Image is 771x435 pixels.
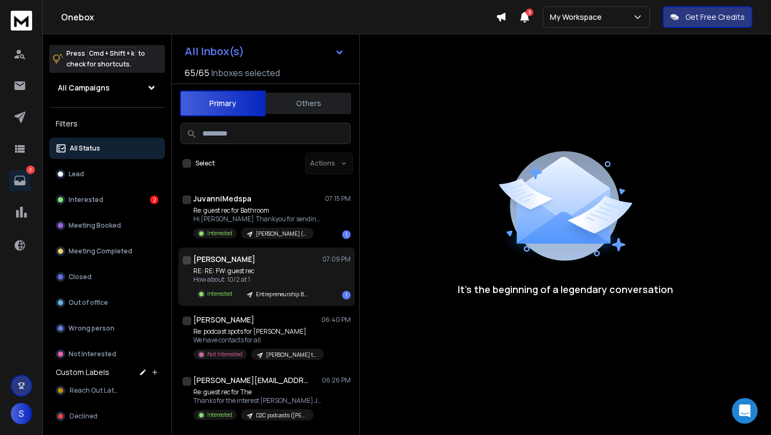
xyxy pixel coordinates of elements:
p: Re: podcast spots for [PERSON_NAME] [193,327,322,336]
p: 06:26 PM [322,376,351,385]
p: Interested [69,196,103,204]
div: 2 [150,196,158,204]
p: RE: RE: FW: guest rec [193,267,314,275]
div: 1 [342,291,351,299]
button: Meeting Booked [49,215,165,236]
p: It’s the beginning of a legendary conversation [458,282,673,297]
p: Entrepreneurship Batch #16 [256,290,307,298]
h1: All Inbox(s) [185,46,244,57]
button: Lead [49,163,165,185]
button: S [11,403,32,424]
p: Thanks for the interest [PERSON_NAME] Just [193,396,322,405]
div: Open Intercom Messenger [732,398,758,424]
h1: JuvanniMedspa [193,193,251,204]
button: Others [266,92,351,115]
button: Reach Out Later [49,380,165,401]
p: Meeting Booked [69,221,121,230]
button: Get Free Credits [663,6,752,28]
p: Press to check for shortcuts. [66,48,145,70]
p: D2C podcasts ([PERSON_NAME]) [256,411,307,419]
a: 2 [9,170,31,191]
span: Cmd + Shift + k [87,47,136,59]
p: Interested [207,229,232,237]
p: Closed [69,273,92,281]
p: Get Free Credits [685,12,745,22]
button: All Inbox(s) [176,41,353,62]
p: Not Interested [69,350,116,358]
button: All Status [49,138,165,159]
p: Not Interested [207,350,243,358]
p: [PERSON_NAME] (menopause)- Batch #1 [256,230,307,238]
button: Interested2 [49,189,165,211]
p: 2 [26,166,35,174]
button: Wrong person [49,318,165,339]
span: Reach Out Later [70,386,120,395]
p: Out of office [69,298,108,307]
p: 07:15 PM [325,194,351,203]
p: [PERSON_NAME] tone- Batch #3 [266,351,318,359]
h1: All Campaigns [58,82,110,93]
p: Re: guest rec for Bathroom [193,206,322,215]
h1: [PERSON_NAME] [193,254,255,265]
span: 3 [526,9,533,16]
span: 65 / 65 [185,66,209,79]
p: Hi [PERSON_NAME] Thankyou for sending me [193,215,322,223]
div: 1 [342,230,351,239]
img: logo [11,11,32,31]
span: Declined [70,412,97,421]
button: Meeting Completed [49,241,165,262]
p: 06:40 PM [321,316,351,324]
p: 07:09 PM [322,255,351,264]
button: Primary [180,91,266,116]
button: All Campaigns [49,77,165,99]
h3: Inboxes selected [211,66,280,79]
h1: Onebox [61,11,496,24]
p: How about: 10/2 at 1 [193,275,314,284]
p: Interested [207,290,232,298]
p: Lead [69,170,84,178]
p: Interested [207,411,232,419]
p: All Status [70,144,100,153]
p: My Workspace [550,12,606,22]
label: Select [195,159,215,168]
h3: Custom Labels [56,367,109,378]
p: We have contacts for all [193,336,322,344]
p: Meeting Completed [69,247,132,256]
h3: Filters [49,116,165,131]
button: Closed [49,266,165,288]
p: Wrong person [69,324,115,333]
button: Out of office [49,292,165,313]
h1: [PERSON_NAME] [193,314,254,325]
h1: [PERSON_NAME][EMAIL_ADDRESS][PERSON_NAME][DOMAIN_NAME] [193,375,311,386]
p: Re: guest rec for The [193,388,322,396]
button: Not Interested [49,343,165,365]
button: Declined [49,406,165,427]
